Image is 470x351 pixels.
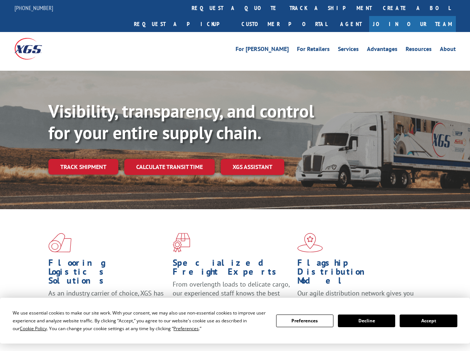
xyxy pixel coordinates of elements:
a: Resources [406,46,432,54]
a: Advantages [367,46,397,54]
span: Cookie Policy [20,325,47,332]
span: As an industry carrier of choice, XGS has brought innovation and dedication to flooring logistics... [48,289,164,315]
a: Customer Portal [236,16,333,32]
b: Visibility, transparency, and control for your entire supply chain. [48,99,314,144]
a: Request a pickup [128,16,236,32]
a: [PHONE_NUMBER] [15,4,53,12]
a: Join Our Team [369,16,456,32]
a: XGS ASSISTANT [221,159,284,175]
button: Decline [338,315,395,327]
a: Agent [333,16,369,32]
h1: Specialized Freight Experts [173,258,291,280]
button: Preferences [276,315,333,327]
a: For Retailers [297,46,330,54]
a: About [440,46,456,54]
h1: Flooring Logistics Solutions [48,258,167,289]
div: We use essential cookies to make our site work. With your consent, we may also use non-essential ... [13,309,267,332]
a: Services [338,46,359,54]
span: Our agile distribution network gives you nationwide inventory management on demand. [297,289,414,315]
span: Preferences [173,325,199,332]
h1: Flagship Distribution Model [297,258,416,289]
a: Track shipment [48,159,118,175]
a: For [PERSON_NAME] [236,46,289,54]
img: xgs-icon-total-supply-chain-intelligence-red [48,233,71,252]
button: Accept [400,315,457,327]
a: Calculate transit time [124,159,215,175]
img: xgs-icon-focused-on-flooring-red [173,233,190,252]
p: From overlength loads to delicate cargo, our experienced staff knows the best way to move your fr... [173,280,291,313]
img: xgs-icon-flagship-distribution-model-red [297,233,323,252]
